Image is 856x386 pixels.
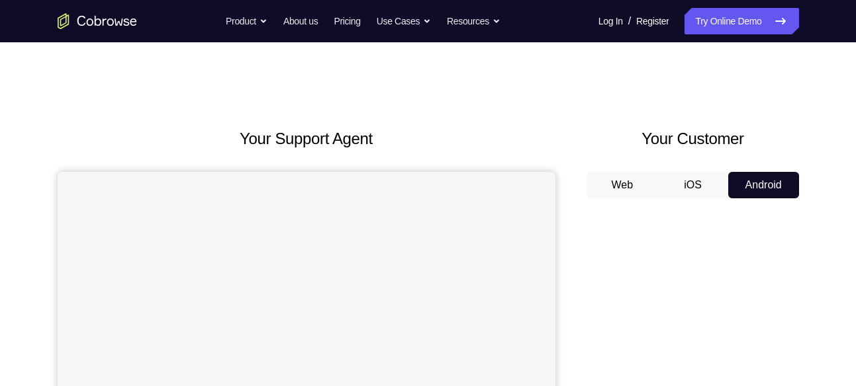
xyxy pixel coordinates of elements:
h2: Your Support Agent [58,127,555,151]
a: Go to the home page [58,13,137,29]
span: / [628,13,631,29]
button: Resources [447,8,500,34]
button: Android [728,172,799,198]
a: Log In [598,8,623,34]
button: Use Cases [377,8,431,34]
a: Try Online Demo [685,8,798,34]
button: Web [587,172,658,198]
a: Pricing [334,8,360,34]
a: Register [636,8,669,34]
h2: Your Customer [587,127,799,151]
a: About us [283,8,318,34]
button: iOS [657,172,728,198]
button: Product [226,8,267,34]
